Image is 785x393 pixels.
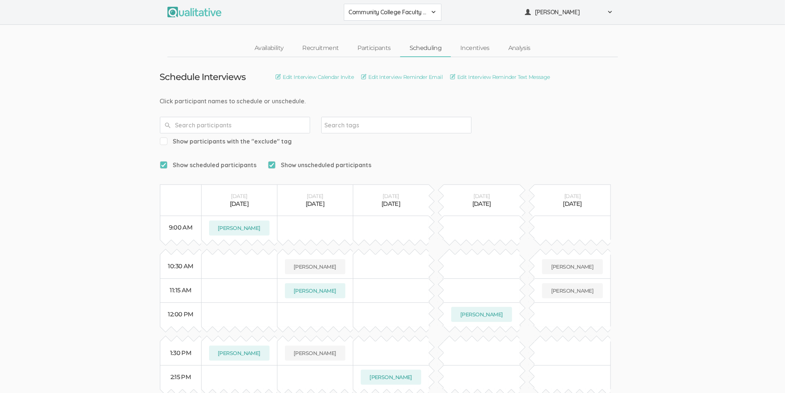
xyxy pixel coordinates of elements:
a: Scheduling [400,40,451,56]
div: [DATE] [209,192,270,200]
input: Search participants [160,117,310,133]
div: [DATE] [209,200,270,209]
a: Edit Interview Calendar Invite [276,73,354,81]
button: [PERSON_NAME] [285,283,345,298]
div: Click participant names to schedule or unschedule. [160,97,625,106]
div: [DATE] [451,200,512,209]
button: [PERSON_NAME] [209,346,270,361]
div: 1:30 PM [168,349,194,358]
a: Analysis [499,40,540,56]
a: Incentives [451,40,499,56]
a: Participants [348,40,400,56]
div: 10:30 AM [168,262,194,271]
button: [PERSON_NAME] [542,283,603,298]
div: [DATE] [451,192,512,200]
a: Edit Interview Reminder Text Message [450,73,550,81]
div: 12:00 PM [168,310,194,319]
div: [DATE] [542,200,603,209]
span: Show scheduled participants [160,161,257,169]
img: Qualitative [167,7,221,17]
span: Community College Faculty Experiences [349,8,427,17]
button: [PERSON_NAME] [542,259,603,274]
button: [PERSON_NAME] [285,346,345,361]
a: Availability [245,40,293,56]
div: 2:15 PM [168,373,194,382]
span: Show unscheduled participants [268,161,372,169]
span: [PERSON_NAME] [535,8,603,17]
div: 9:00 AM [168,224,194,232]
button: [PERSON_NAME] [361,370,422,385]
a: Edit Interview Reminder Email [361,73,443,81]
iframe: Chat Widget [747,357,785,393]
h3: Schedule Interviews [160,72,246,82]
div: 11:15 AM [168,286,194,295]
div: [DATE] [285,200,345,209]
div: [DATE] [542,192,603,200]
button: [PERSON_NAME] [451,307,512,322]
span: Show participants with the "exclude" tag [160,137,292,146]
div: [DATE] [285,192,345,200]
button: Community College Faculty Experiences [344,4,441,21]
button: [PERSON_NAME] [520,4,618,21]
button: [PERSON_NAME] [209,221,270,236]
a: Recruitment [293,40,348,56]
div: [DATE] [361,192,422,200]
input: Search tags [325,120,372,130]
div: [DATE] [361,200,422,209]
button: [PERSON_NAME] [285,259,345,274]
